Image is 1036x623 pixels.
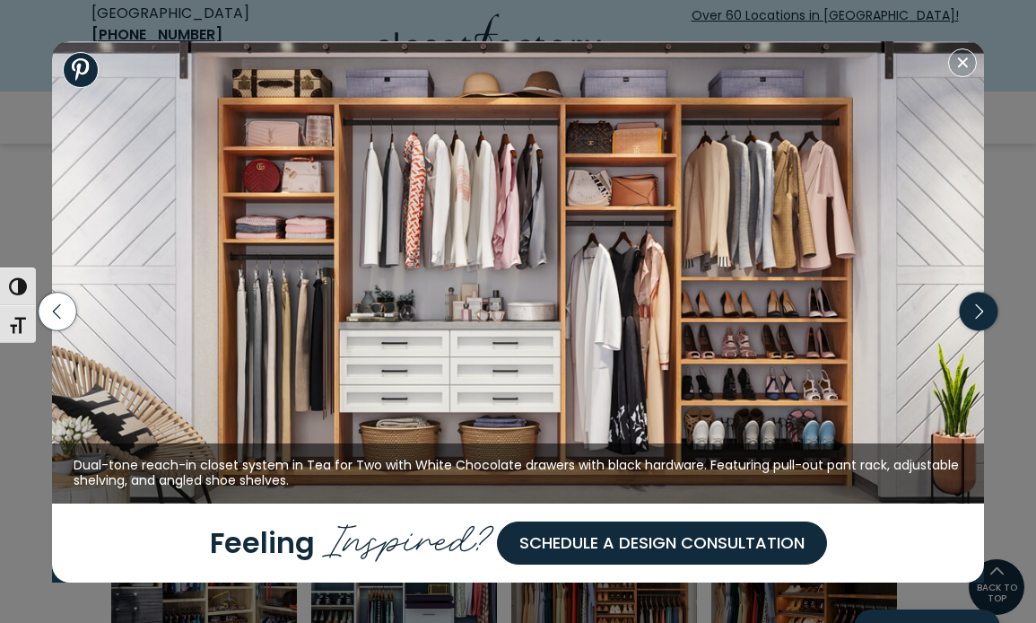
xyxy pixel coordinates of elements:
img: Dual-tone reach-in closet system in Tea for Two with White Chocolate drawers with black hardware.... [52,41,985,504]
span: Feeling [210,523,315,563]
span: Inspired? [322,505,497,566]
a: Schedule a Design Consultation [497,522,827,565]
figcaption: Dual-tone reach-in closet system in Tea for Two with White Chocolate drawers with black hardware.... [52,443,985,504]
a: Share to Pinterest [63,52,99,88]
button: Close modal [948,48,977,77]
